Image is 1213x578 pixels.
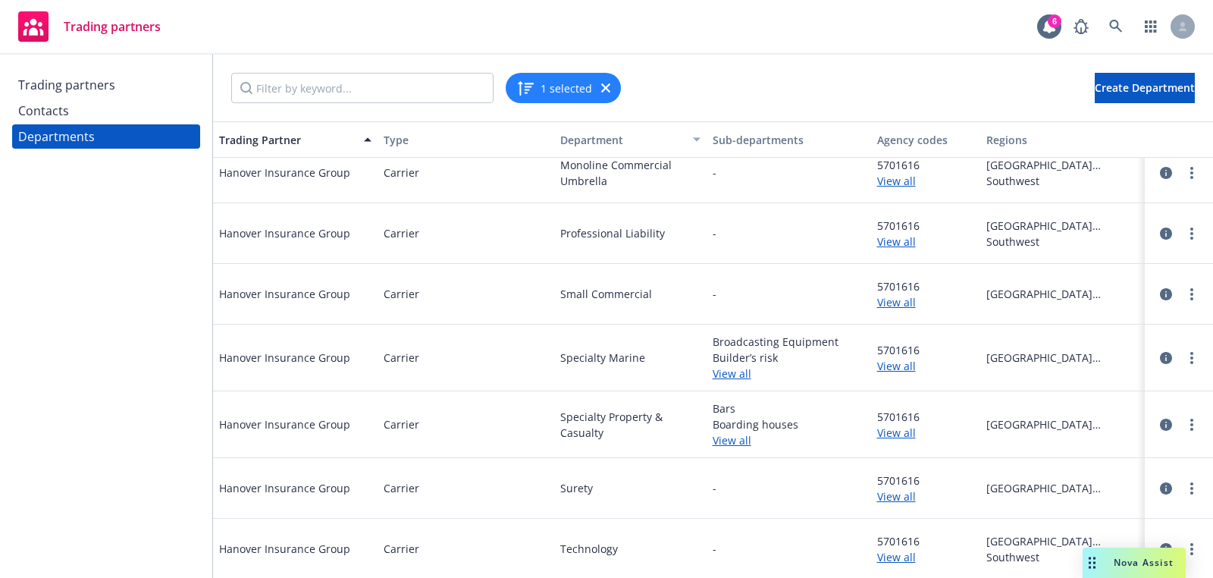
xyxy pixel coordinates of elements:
[219,165,350,181] span: Hanover Insurance Group
[877,173,975,189] a: View all
[219,350,350,366] span: Hanover Insurance Group
[560,541,701,557] span: Technology
[1114,556,1174,569] span: Nova Assist
[12,124,200,149] a: Departments
[384,286,419,302] span: Carrier
[986,234,1139,250] span: Southwest
[877,294,975,310] a: View all
[877,358,975,374] a: View all
[213,121,378,158] button: Trading Partner
[560,350,701,366] span: Specialty Marine
[1095,80,1195,95] span: Create Department
[986,286,1139,302] span: [GEOGRAPHIC_DATA][US_STATE]
[384,165,419,181] span: Carrier
[64,20,161,33] span: Trading partners
[1136,11,1166,42] a: Switch app
[516,79,592,97] button: 1 selected
[713,225,716,241] span: -
[1183,349,1201,367] a: more
[1157,479,1175,498] a: circleInformation
[877,473,975,488] span: 5701616
[1183,225,1201,243] a: more
[12,99,200,123] a: Contacts
[18,73,115,97] div: Trading partners
[219,286,350,302] span: Hanover Insurance Group
[1157,349,1175,367] a: circleInformation
[877,342,975,358] span: 5701616
[986,549,1139,565] span: Southwest
[1048,14,1061,28] div: 6
[986,157,1139,173] span: [GEOGRAPHIC_DATA][US_STATE]
[877,425,975,441] a: View all
[548,132,684,148] div: Department
[877,533,975,549] span: 5701616
[877,278,975,294] span: 5701616
[560,409,701,441] span: Specialty Property & Casualty
[219,541,350,557] span: Hanover Insurance Group
[877,132,975,148] div: Agency codes
[219,225,350,241] span: Hanover Insurance Group
[713,416,865,432] span: Boarding houses
[871,121,981,158] button: Agency codes
[877,234,975,250] a: View all
[560,157,701,189] span: Monoline Commercial Umbrella
[707,121,871,158] button: Sub-departments
[1183,285,1201,303] a: more
[986,132,1139,148] div: Regions
[980,121,1145,158] button: Regions
[1101,11,1131,42] a: Search
[713,366,865,382] a: View all
[713,432,865,448] a: View all
[1083,548,1186,578] button: Nova Assist
[713,165,716,181] span: -
[384,132,536,148] div: Type
[1157,285,1175,303] a: circleInformation
[18,124,95,149] div: Departments
[378,121,542,158] button: Type
[986,533,1139,549] span: [GEOGRAPHIC_DATA][US_STATE]
[877,488,975,504] a: View all
[986,480,1139,496] span: [GEOGRAPHIC_DATA][US_STATE]
[12,73,200,97] a: Trading partners
[560,225,701,241] span: Professional Liability
[713,132,865,148] div: Sub-departments
[1157,164,1175,182] a: circleInformation
[219,416,350,432] span: Hanover Insurance Group
[713,480,716,496] span: -
[219,132,355,148] div: Trading Partner
[877,218,975,234] span: 5701616
[713,334,865,350] span: Broadcasting Equipment
[713,286,716,302] span: -
[384,480,419,496] span: Carrier
[384,541,419,557] span: Carrier
[384,350,419,366] span: Carrier
[877,549,975,565] a: View all
[1183,164,1201,182] a: more
[986,218,1139,234] span: [GEOGRAPHIC_DATA][US_STATE]
[1066,11,1096,42] a: Report a Bug
[560,480,701,496] span: Surety
[877,157,975,173] span: 5701616
[877,409,975,425] span: 5701616
[1083,548,1102,578] div: Drag to move
[713,541,716,557] span: -
[1095,73,1195,103] button: Create Department
[1157,540,1175,558] a: circleInformation
[219,480,350,496] span: Hanover Insurance Group
[384,225,419,241] span: Carrier
[986,173,1139,189] span: Southwest
[713,350,865,366] span: Builder’s risk
[986,416,1139,432] span: [GEOGRAPHIC_DATA][US_STATE]
[384,416,419,432] span: Carrier
[12,5,167,48] a: Trading partners
[1157,225,1175,243] a: circleInformation
[986,350,1139,366] span: [GEOGRAPHIC_DATA][US_STATE]
[542,121,707,158] button: Department
[1157,416,1175,434] a: circleInformation
[1183,416,1201,434] a: more
[231,73,494,103] input: Filter by keyword...
[1183,479,1201,498] a: more
[713,401,865,416] span: Bars
[1183,540,1201,558] a: more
